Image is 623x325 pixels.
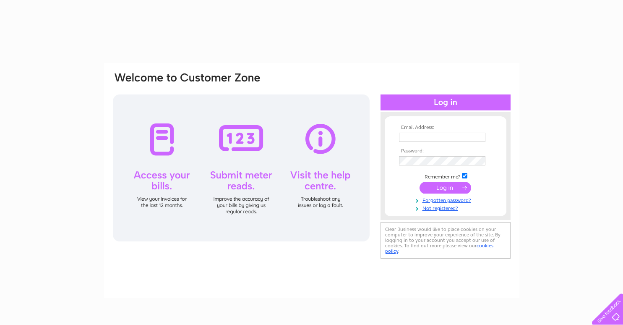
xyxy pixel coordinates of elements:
img: npw-badge-icon-locked.svg [475,134,482,141]
a: Not registered? [399,204,494,212]
img: npw-badge-icon-locked.svg [475,158,482,165]
a: cookies policy [385,243,493,254]
div: Clear Business would like to place cookies on your computer to improve your experience of the sit... [381,222,511,259]
input: Submit [420,182,471,194]
td: Remember me? [397,172,494,180]
th: Password: [397,148,494,154]
a: Forgotten password? [399,196,494,204]
th: Email Address: [397,125,494,131]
